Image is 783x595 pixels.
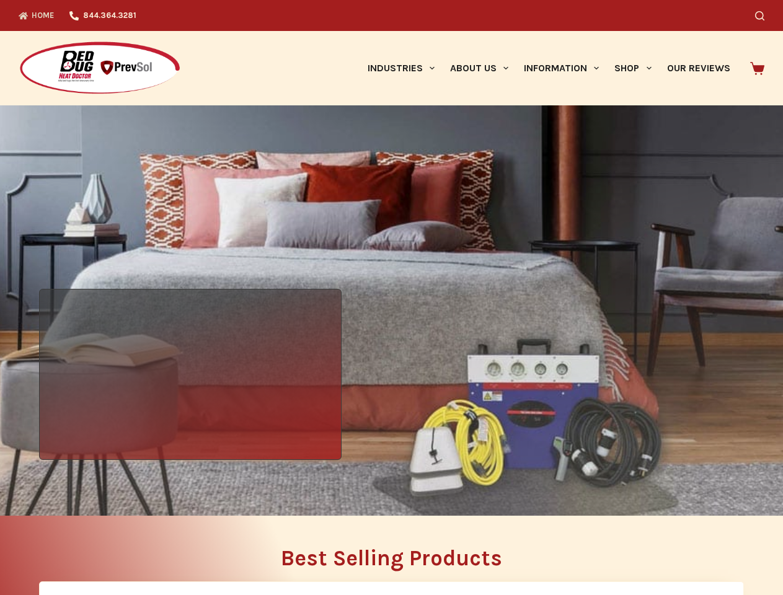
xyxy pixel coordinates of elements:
[516,31,607,105] a: Information
[607,31,659,105] a: Shop
[360,31,442,105] a: Industries
[442,31,516,105] a: About Us
[755,11,764,20] button: Search
[19,41,181,96] img: Prevsol/Bed Bug Heat Doctor
[39,547,744,569] h2: Best Selling Products
[360,31,738,105] nav: Primary
[659,31,738,105] a: Our Reviews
